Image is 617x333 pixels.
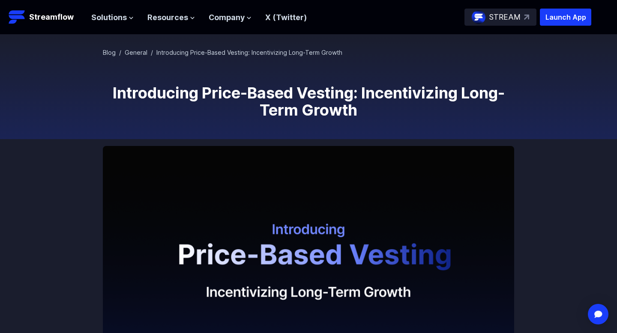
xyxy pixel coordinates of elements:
span: Company [209,12,245,24]
a: Blog [103,49,116,56]
span: / [119,49,121,56]
h1: Introducing Price-Based Vesting: Incentivizing Long-Term Growth [103,84,514,119]
span: Resources [147,12,188,24]
p: STREAM [489,11,521,23]
img: Streamflow Logo [9,9,26,26]
div: Open Intercom Messenger [588,304,608,324]
button: Company [209,12,252,24]
span: / [151,49,153,56]
span: Solutions [91,12,127,24]
img: top-right-arrow.svg [524,15,529,20]
a: X (Twitter) [265,13,307,22]
p: Streamflow [29,11,74,23]
button: Solutions [91,12,134,24]
img: streamflow-logo-circle.png [472,10,485,24]
a: General [125,49,147,56]
a: STREAM [464,9,536,26]
button: Launch App [540,9,591,26]
a: Streamflow [9,9,83,26]
button: Resources [147,12,195,24]
span: Introducing Price-Based Vesting: Incentivizing Long-Term Growth [156,49,342,56]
